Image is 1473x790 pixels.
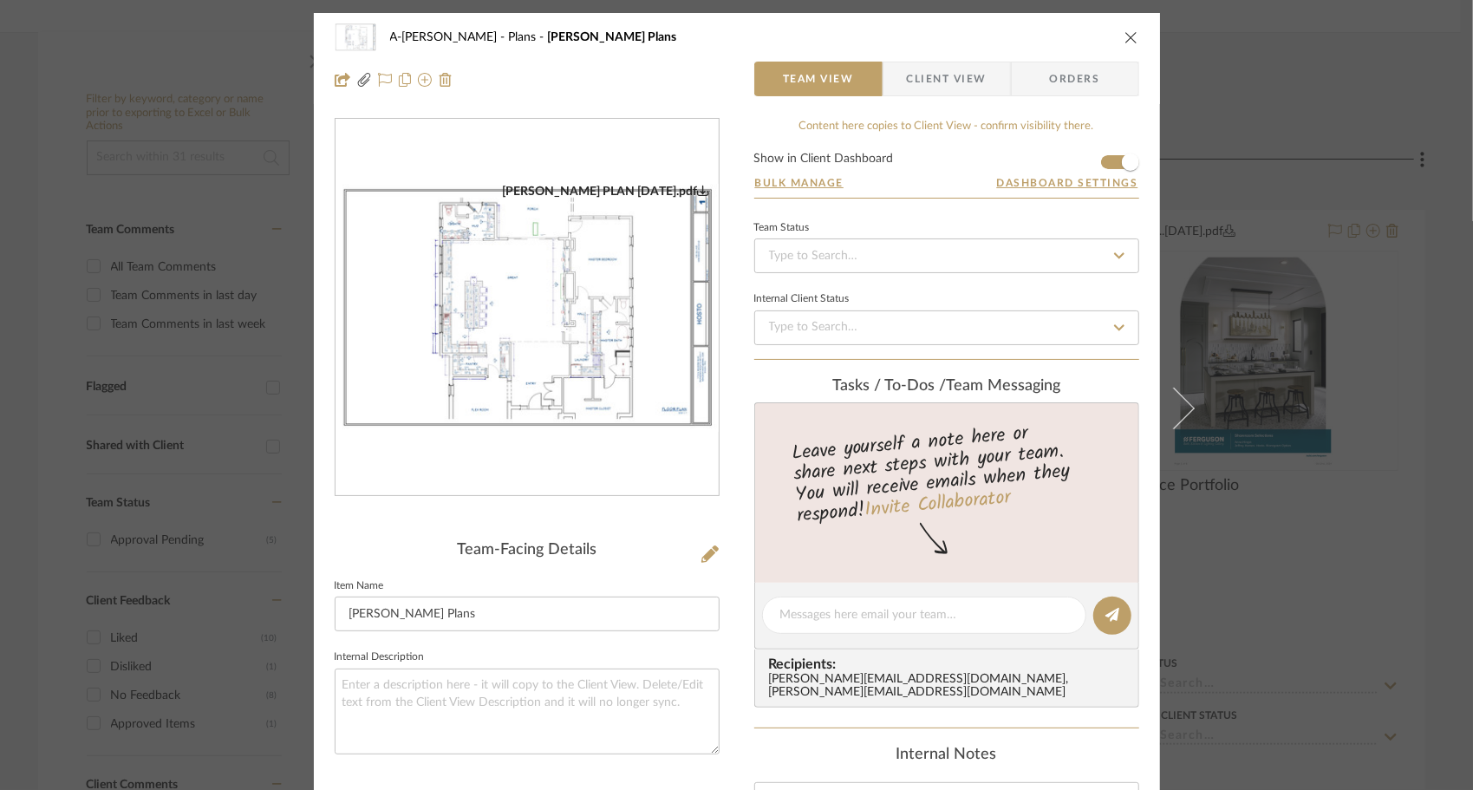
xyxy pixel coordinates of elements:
div: Content here copies to Client View - confirm visibility there. [754,118,1139,135]
img: 07d38d2b-df3d-42ef-83e6-c620cd22a349_436x436.jpg [336,184,719,432]
label: Item Name [335,582,384,591]
div: Team Status [754,224,810,232]
label: Internal Description [335,653,425,662]
span: Client View [907,62,987,96]
img: Remove from project [439,73,453,87]
span: A-[PERSON_NAME] [390,31,509,43]
input: Enter Item Name [335,597,720,631]
button: Dashboard Settings [996,175,1139,191]
input: Type to Search… [754,310,1139,345]
img: 07d38d2b-df3d-42ef-83e6-c620cd22a349_48x40.jpg [335,20,376,55]
span: Tasks / To-Dos / [832,378,946,394]
input: Type to Search… [754,238,1139,273]
div: Internal Notes [754,746,1139,765]
div: [PERSON_NAME] PLAN [DATE].pdf [503,184,710,199]
button: Bulk Manage [754,175,845,191]
div: Team-Facing Details [335,541,720,560]
span: Recipients: [769,656,1131,672]
div: team Messaging [754,377,1139,396]
button: close [1124,29,1139,45]
div: Internal Client Status [754,295,850,304]
div: 0 [336,184,719,432]
a: Invite Collaborator [863,483,1011,526]
span: Orders [1031,62,1119,96]
span: [PERSON_NAME] Plans [548,31,677,43]
div: [PERSON_NAME][EMAIL_ADDRESS][DOMAIN_NAME] , [PERSON_NAME][EMAIL_ADDRESS][DOMAIN_NAME] [769,673,1131,701]
div: Leave yourself a note here or share next steps with your team. You will receive emails when they ... [752,415,1141,531]
span: Team View [783,62,854,96]
span: Plans [509,31,548,43]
